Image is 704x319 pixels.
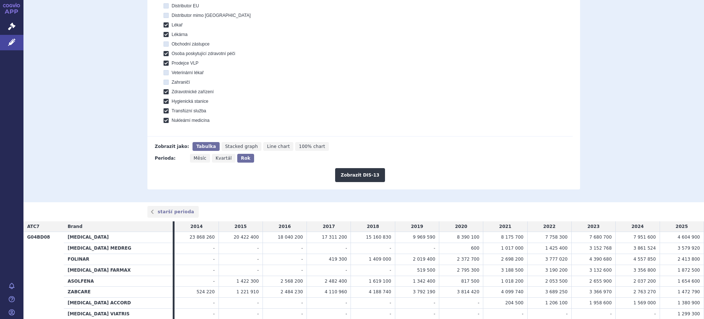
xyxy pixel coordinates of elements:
span: - [301,268,303,273]
span: Osoba poskytující zdravotní péči [172,51,235,56]
span: Brand [67,224,82,229]
span: 1 018 200 [501,279,524,284]
span: 4 188 740 [369,289,391,294]
span: - [301,311,303,316]
span: 2 568 200 [280,279,303,284]
span: 3 792 190 [413,289,435,294]
span: - [654,311,656,316]
span: Prodejce VLP [172,61,198,66]
span: 419 300 [329,257,347,262]
span: - [213,311,214,316]
span: 3 861 524 [633,246,656,251]
td: 2018 [351,221,395,232]
td: 2021 [483,221,527,232]
span: Distributor mimo [GEOGRAPHIC_DATA] [172,13,251,18]
span: 7 951 600 [633,235,656,240]
span: Veterinární lékař [172,70,203,75]
span: - [345,300,347,305]
span: 4 604 900 [678,235,700,240]
span: 4 390 680 [589,257,612,262]
span: Měsíc [194,156,206,161]
span: 100% chart [299,144,325,149]
span: 4 099 740 [501,289,524,294]
span: - [213,246,214,251]
span: - [213,279,214,284]
span: 524 220 [197,289,215,294]
span: 1 472 790 [678,289,700,294]
span: - [301,246,303,251]
span: - [213,300,214,305]
span: - [434,246,435,251]
span: 8 390 100 [457,235,479,240]
span: - [345,246,347,251]
span: 2 372 700 [457,257,479,262]
td: 2024 [616,221,660,232]
span: 3 814 420 [457,289,479,294]
span: Stacked graph [225,144,258,149]
span: Lékař [172,22,183,28]
span: - [478,300,479,305]
span: 7 680 700 [589,235,612,240]
span: 204 500 [505,300,524,305]
span: Obchodní zástupce [172,41,209,47]
span: 3 777 020 [545,257,568,262]
span: 1 425 400 [545,246,568,251]
td: 2023 [571,221,615,232]
th: ASOLFENA [64,276,173,287]
span: - [345,268,347,273]
span: - [213,268,214,273]
span: Hygienická stanice [172,99,208,104]
span: 18 040 200 [278,235,303,240]
td: 2016 [263,221,307,232]
span: 2 037 200 [633,279,656,284]
span: - [389,300,391,305]
span: - [610,311,612,316]
td: 2022 [527,221,571,232]
button: Zobrazit DIS-13 [335,168,385,182]
span: 1 409 000 [369,257,391,262]
span: 23 868 260 [190,235,215,240]
a: starší perioda [147,206,199,218]
th: [MEDICAL_DATA] [64,232,173,243]
span: 1 569 000 [633,300,656,305]
span: ATC7 [27,224,40,229]
span: Rok [241,156,250,161]
td: 2017 [307,221,351,232]
td: 2014 [175,221,219,232]
span: 1 221 910 [236,289,259,294]
span: 9 969 590 [413,235,435,240]
span: 600 [471,246,479,251]
span: - [434,311,435,316]
span: 2 484 230 [280,289,303,294]
span: 2 763 270 [633,289,656,294]
td: 2019 [395,221,439,232]
span: 4 557 850 [633,257,656,262]
span: 2 698 200 [501,257,524,262]
span: 15 160 830 [366,235,391,240]
span: 2 053 500 [545,279,568,284]
span: 1 422 300 [236,279,259,284]
span: Zdravotnické zařízení [172,89,214,94]
span: - [434,300,435,305]
span: - [478,311,479,316]
span: Kvartál [216,156,232,161]
th: [MEDICAL_DATA] MEDREG [64,243,173,254]
div: Zobrazit jako: [155,142,189,151]
span: Lékárna [172,32,187,37]
span: 3 356 800 [633,268,656,273]
td: 2025 [660,221,704,232]
span: - [257,300,259,305]
td: 2020 [439,221,483,232]
span: - [257,246,259,251]
span: 3 366 970 [589,289,612,294]
span: Tabulka [196,144,216,149]
th: [MEDICAL_DATA] FARMAX [64,265,173,276]
span: 3 190 200 [545,268,568,273]
span: 1 299 300 [678,311,700,316]
span: - [389,246,391,251]
span: - [389,311,391,316]
span: 1 872 500 [678,268,700,273]
span: - [213,257,214,262]
span: 519 500 [417,268,435,273]
span: 1 619 100 [369,279,391,284]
